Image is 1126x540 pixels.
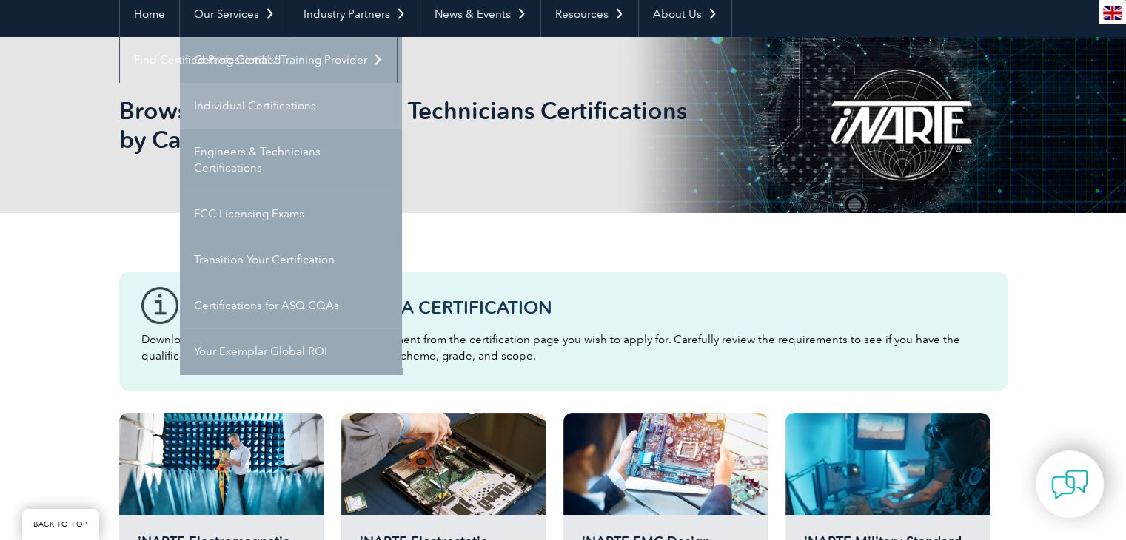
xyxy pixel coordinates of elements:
[120,37,397,83] a: Find Certified Professional / Training Provider
[186,298,985,317] h3: Before You Apply For a Certification
[180,328,402,374] a: Your Exemplar Global ROI
[1103,6,1122,20] img: en
[119,96,688,154] h1: Browse All Engineers and Technicians Certifications by Category
[180,191,402,237] a: FCC Licensing Exams
[1051,466,1088,503] img: contact-chat.png
[180,283,402,328] a: Certifications for ASQ CQAs
[141,331,985,364] p: Download the “Certification Requirements” document from the certification page you wish to apply ...
[22,509,99,540] a: BACK TO TOP
[180,237,402,283] a: Transition Your Certification
[180,83,402,129] a: Individual Certifications
[180,129,402,191] a: Engineers & Technicians Certifications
